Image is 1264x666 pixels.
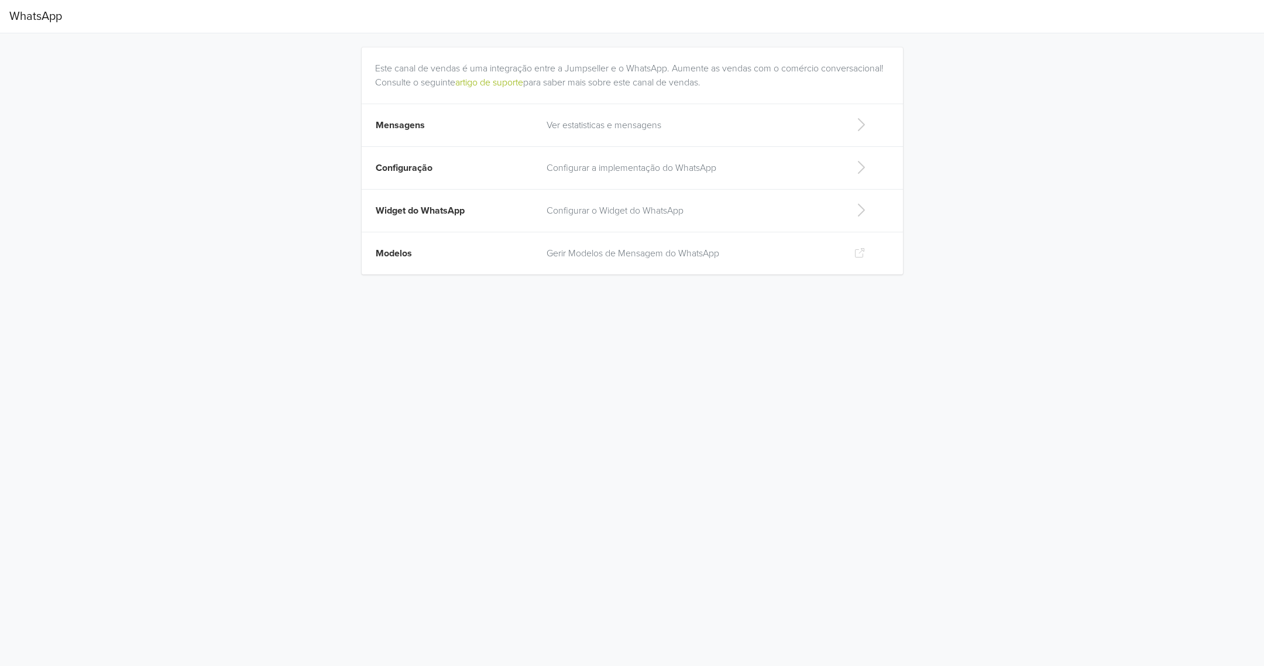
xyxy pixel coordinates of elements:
span: Mensagens [376,119,425,131]
p: Gerir Modelos de Mensagem do WhatsApp [547,246,835,260]
span: Widget do WhatsApp [376,205,465,217]
span: WhatsApp [9,5,62,28]
div: Este canal de vendas é uma integração entre a Jumpseller e o WhatsApp. Aumente as vendas com o co... [375,47,894,90]
p: Configurar a implementação do WhatsApp [547,161,835,175]
span: Modelos [376,248,412,259]
p: Ver estatisticas e mensagens [547,118,835,132]
span: Configuração [376,162,432,174]
a: artigo de suporte [455,77,523,88]
p: Configurar o Widget do WhatsApp [547,204,835,218]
